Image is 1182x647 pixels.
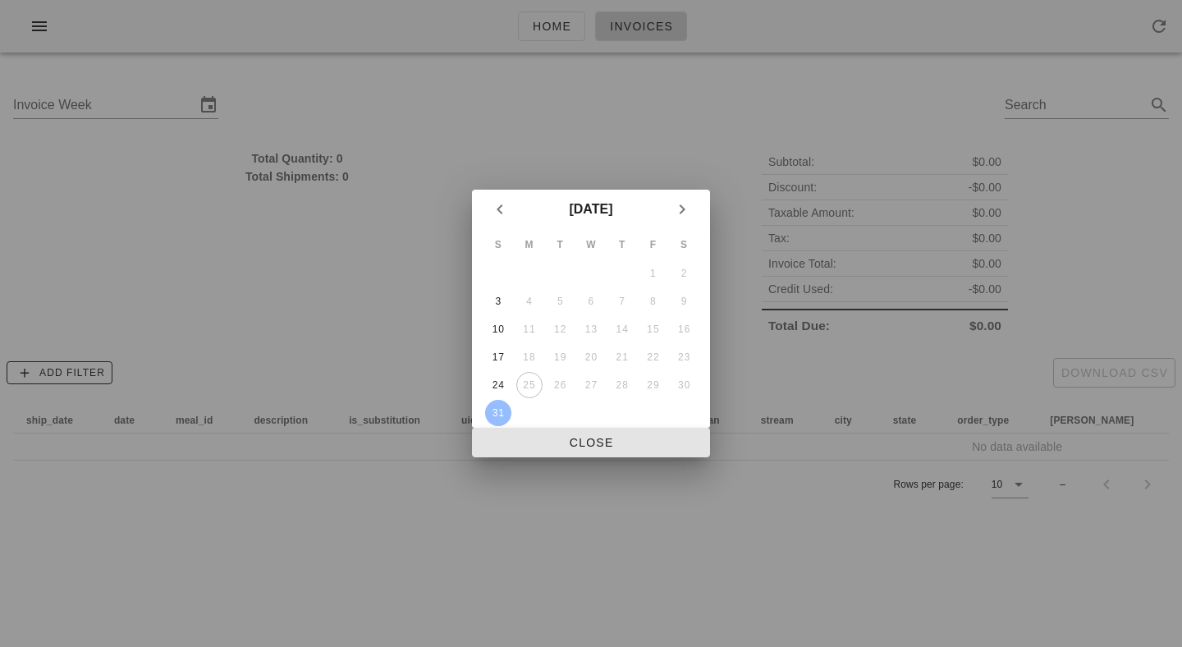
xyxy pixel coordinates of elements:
[485,288,511,314] button: 3
[485,436,697,449] span: Close
[639,231,668,259] th: F
[485,323,511,335] div: 10
[485,400,511,426] button: 31
[545,231,575,259] th: T
[483,231,513,259] th: S
[485,195,515,224] button: Previous month
[667,195,697,224] button: Next month
[485,316,511,342] button: 10
[576,231,606,259] th: W
[485,351,511,363] div: 17
[515,231,544,259] th: M
[607,231,637,259] th: T
[485,296,511,307] div: 3
[485,379,511,391] div: 24
[472,428,710,457] button: Close
[485,407,511,419] div: 31
[669,231,699,259] th: S
[485,372,511,398] button: 24
[562,193,619,226] button: [DATE]
[485,344,511,370] button: 17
